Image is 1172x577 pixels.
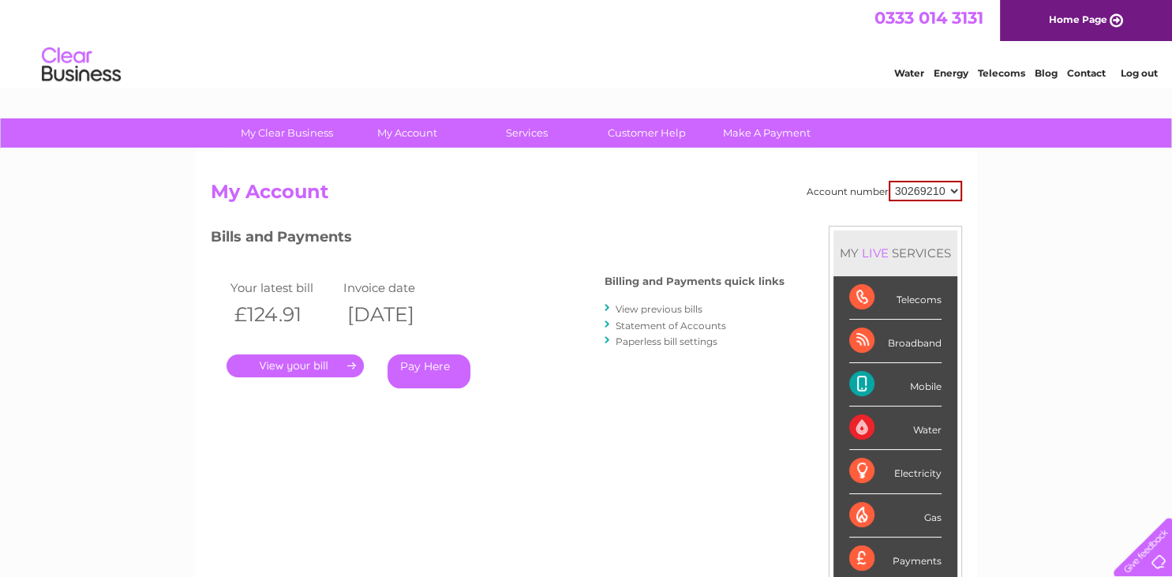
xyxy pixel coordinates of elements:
[227,298,340,331] th: £124.91
[849,276,942,320] div: Telecoms
[41,41,122,89] img: logo.png
[342,118,472,148] a: My Account
[849,407,942,450] div: Water
[211,181,962,211] h2: My Account
[833,230,957,275] div: MY SERVICES
[616,320,726,332] a: Statement of Accounts
[388,354,470,388] a: Pay Here
[894,67,924,79] a: Water
[849,450,942,493] div: Electricity
[227,277,340,298] td: Your latest bill
[934,67,968,79] a: Energy
[339,298,453,331] th: [DATE]
[227,354,364,377] a: .
[582,118,712,148] a: Customer Help
[978,67,1025,79] a: Telecoms
[605,275,784,287] h4: Billing and Payments quick links
[849,363,942,407] div: Mobile
[616,335,717,347] a: Paperless bill settings
[211,226,784,253] h3: Bills and Payments
[462,118,592,148] a: Services
[702,118,832,148] a: Make A Payment
[859,245,892,260] div: LIVE
[214,9,960,77] div: Clear Business is a trading name of Verastar Limited (registered in [GEOGRAPHIC_DATA] No. 3667643...
[1067,67,1106,79] a: Contact
[1120,67,1157,79] a: Log out
[339,277,453,298] td: Invoice date
[849,320,942,363] div: Broadband
[807,181,962,201] div: Account number
[222,118,352,148] a: My Clear Business
[849,494,942,538] div: Gas
[874,8,983,28] a: 0333 014 3131
[616,303,702,315] a: View previous bills
[1035,67,1058,79] a: Blog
